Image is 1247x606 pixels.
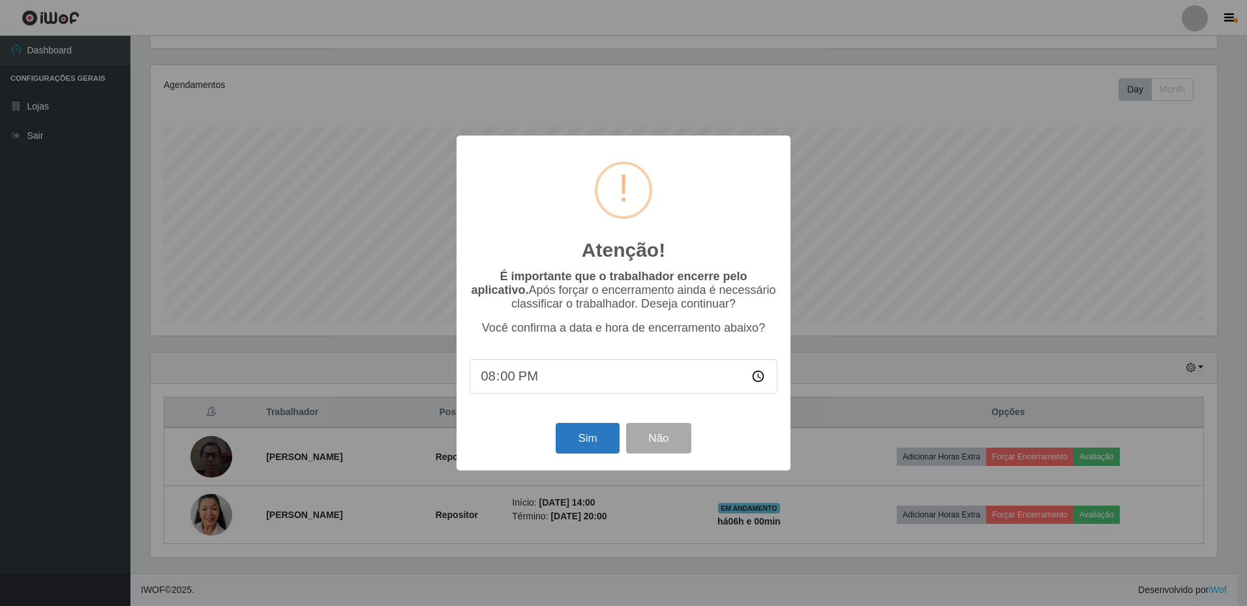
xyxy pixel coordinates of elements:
p: Após forçar o encerramento ainda é necessário classificar o trabalhador. Deseja continuar? [470,270,777,311]
button: Não [626,423,691,454]
p: Você confirma a data e hora de encerramento abaixo? [470,321,777,335]
button: Sim [556,423,619,454]
b: É importante que o trabalhador encerre pelo aplicativo. [471,270,747,296]
h2: Atenção! [582,238,665,262]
